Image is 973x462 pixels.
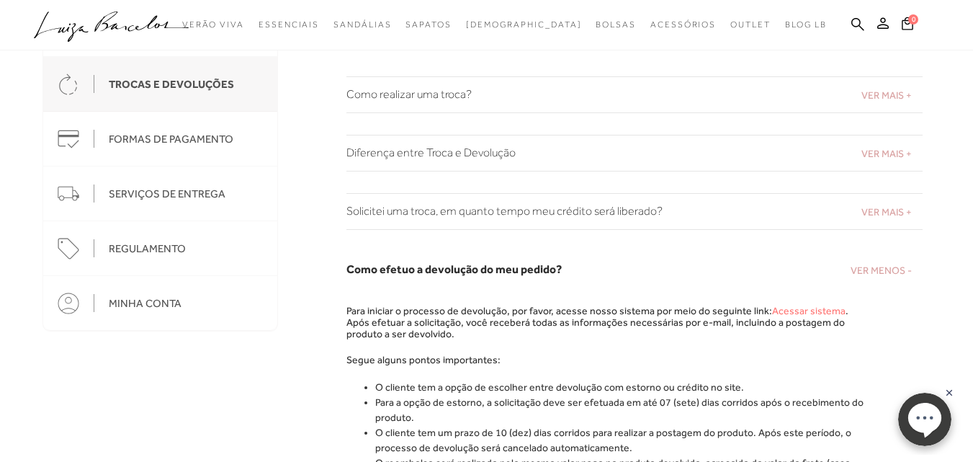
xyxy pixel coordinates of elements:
[785,12,827,38] a: BLOG LB
[333,12,391,38] a: noSubCategoriesText
[861,206,912,218] span: VER MAIS +
[596,19,636,30] span: Bolsas
[109,187,225,200] div: SERVIÇOS DE ENTREGA
[851,265,912,276] span: VER MENOS -
[405,19,451,30] span: Sapatos
[346,262,923,276] h2: Como efetuo a devolução do meu pedido?
[785,19,827,30] span: BLOG LB
[333,19,391,30] span: Sandálias
[650,12,716,38] a: noSubCategoriesText
[596,12,636,38] a: noSubCategoriesText
[109,133,233,146] div: FORMAS DE PAGAMENTO
[375,380,865,395] li: O cliente tem a opção de escolher entre devolução com estorno ou crédito no site.
[375,425,865,456] li: O cliente tem um prazo de 10 (dez) dias corridos para realizar a postagem do produto. Após este p...
[466,19,582,30] span: [DEMOGRAPHIC_DATA]
[43,221,277,276] a: REGULAMENTO
[109,297,181,310] div: MINHA CONTA
[259,12,319,38] a: noSubCategoriesText
[109,78,234,91] div: TROCAS E DEVOLUÇÕES
[375,395,865,425] li: Para a opção de estorno, a solicitação deve ser efetuada em até 07 (sete) dias corridos após o re...
[908,14,918,25] span: 0
[109,242,186,255] div: REGULAMENTO
[346,305,865,339] p: Para iniciar o processo de devolução, por favor, acesse nosso sistema por meio do seguinte link: ...
[466,12,582,38] a: noSubCategoriesText
[346,205,923,218] h2: Solicitei uma troca, em quanto tempo meu crédito será liberado?
[772,305,846,316] a: Acessar sistema
[730,19,771,30] span: Outlet
[650,19,716,30] span: Acessórios
[861,148,912,159] span: VER MAIS +
[346,88,923,102] h2: Como realizar uma troca?
[259,19,319,30] span: Essenciais
[43,166,277,221] a: SERVIÇOS DE ENTREGA
[43,57,277,112] a: TROCAS E DEVOLUÇÕES
[897,16,918,35] button: 0
[182,19,244,30] span: Verão Viva
[346,146,923,160] h2: Diferença entre Troca e Devolução
[861,89,912,101] span: VER MAIS +
[405,12,451,38] a: noSubCategoriesText
[346,354,865,365] p: Segue alguns pontos importantes:
[182,12,244,38] a: noSubCategoriesText
[730,12,771,38] a: noSubCategoriesText
[43,112,277,166] a: FORMAS DE PAGAMENTO
[43,276,277,331] a: MINHA CONTA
